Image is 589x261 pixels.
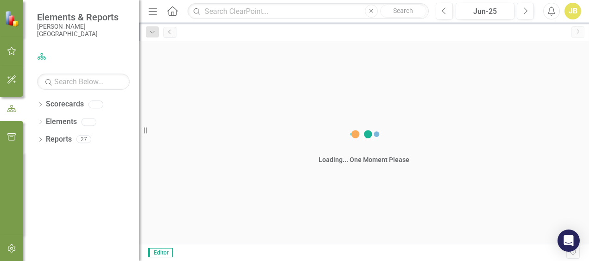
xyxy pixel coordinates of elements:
span: Search [393,7,413,14]
img: ClearPoint Strategy [5,10,21,27]
a: Elements [46,117,77,127]
button: JB [564,3,581,19]
small: [PERSON_NAME][GEOGRAPHIC_DATA] [37,23,130,38]
button: Jun-25 [456,3,514,19]
a: Scorecards [46,99,84,110]
input: Search Below... [37,74,130,90]
div: Jun-25 [459,6,511,17]
div: Open Intercom Messenger [558,230,580,252]
span: Elements & Reports [37,12,130,23]
button: Search [380,5,426,18]
div: 27 [76,136,91,143]
div: Loading... One Moment Please [319,155,409,164]
span: Editor [148,248,173,257]
input: Search ClearPoint... [188,3,429,19]
a: Reports [46,134,72,145]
